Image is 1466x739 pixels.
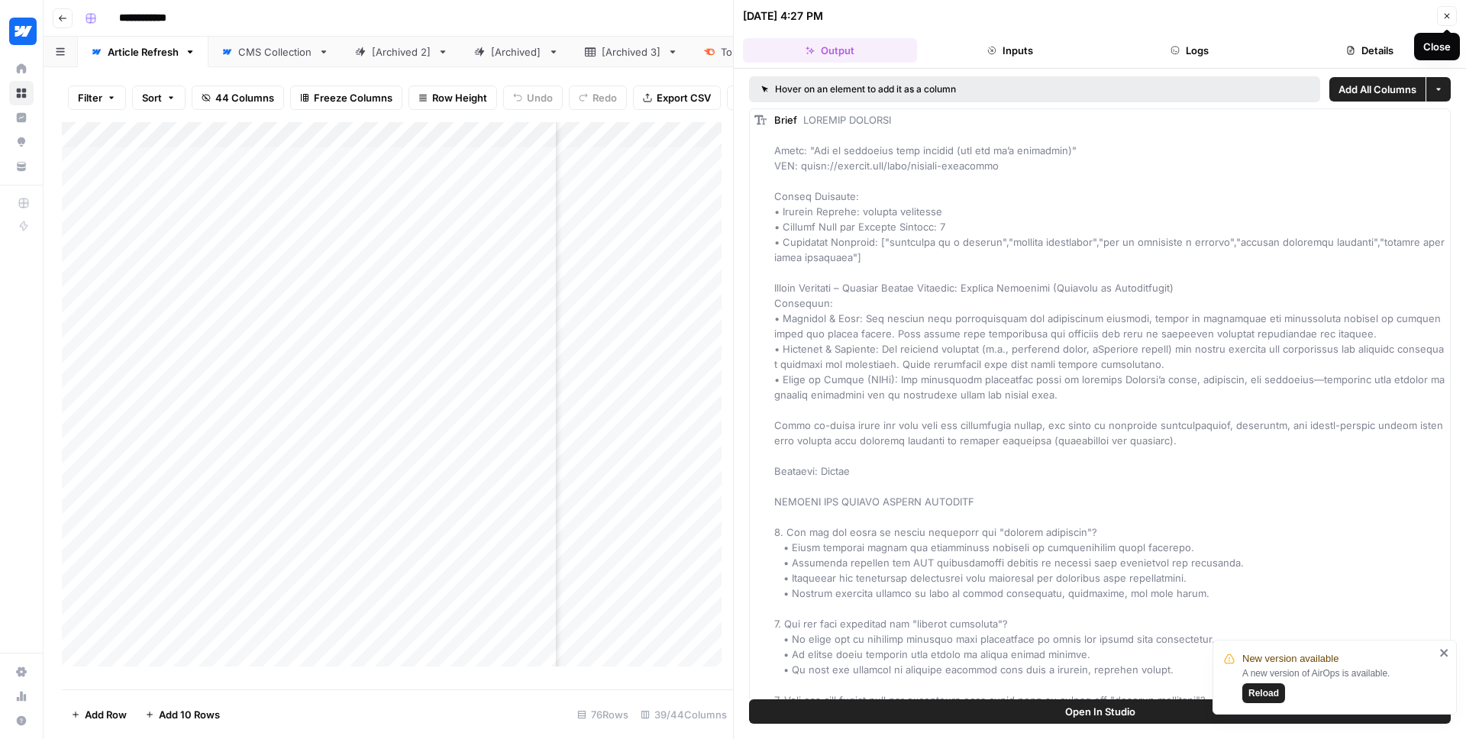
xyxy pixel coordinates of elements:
[9,12,34,50] button: Workspace: Webflow
[9,56,34,81] a: Home
[602,44,661,60] div: [Archived 3]
[314,90,392,105] span: Freeze Columns
[342,37,461,67] a: [Archived 2]
[432,90,487,105] span: Row Height
[208,37,342,67] a: CMS Collection
[9,708,34,733] button: Help + Support
[593,90,617,105] span: Redo
[9,105,34,130] a: Insights
[761,82,1132,96] div: Hover on an element to add it as a column
[774,114,797,126] span: Brief
[743,8,823,24] div: [DATE] 4:27 PM
[461,37,572,67] a: [Archived]
[1439,647,1450,659] button: close
[290,86,402,110] button: Freeze Columns
[9,660,34,684] a: Settings
[1242,651,1338,666] span: New version available
[743,38,917,63] button: Output
[527,90,553,105] span: Undo
[372,44,431,60] div: [Archived 2]
[9,81,34,105] a: Browse
[192,86,284,110] button: 44 Columns
[923,38,1097,63] button: Inputs
[503,86,563,110] button: Undo
[136,702,229,727] button: Add 10 Rows
[657,90,711,105] span: Export CSV
[749,699,1451,724] button: Open In Studio
[569,86,627,110] button: Redo
[1283,38,1457,63] button: Details
[1065,704,1135,719] span: Open In Studio
[691,37,840,67] a: Top Organic Pages
[1338,82,1416,97] span: Add All Columns
[108,44,179,60] div: Article Refresh
[571,702,635,727] div: 76 Rows
[9,130,34,154] a: Opportunities
[132,86,186,110] button: Sort
[1423,39,1451,54] div: Close
[78,37,208,67] a: Article Refresh
[633,86,721,110] button: Export CSV
[238,44,312,60] div: CMS Collection
[85,707,127,722] span: Add Row
[215,90,274,105] span: 44 Columns
[9,18,37,45] img: Webflow Logo
[9,154,34,179] a: Your Data
[1248,686,1279,700] span: Reload
[142,90,162,105] span: Sort
[1329,77,1426,102] button: Add All Columns
[572,37,691,67] a: [Archived 3]
[491,44,542,60] div: [Archived]
[1103,38,1277,63] button: Logs
[68,86,126,110] button: Filter
[62,702,136,727] button: Add Row
[408,86,497,110] button: Row Height
[9,684,34,708] a: Usage
[721,44,810,60] div: Top Organic Pages
[1242,683,1285,703] button: Reload
[1242,666,1435,703] div: A new version of AirOps is available.
[635,702,733,727] div: 39/44 Columns
[159,707,220,722] span: Add 10 Rows
[78,90,102,105] span: Filter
